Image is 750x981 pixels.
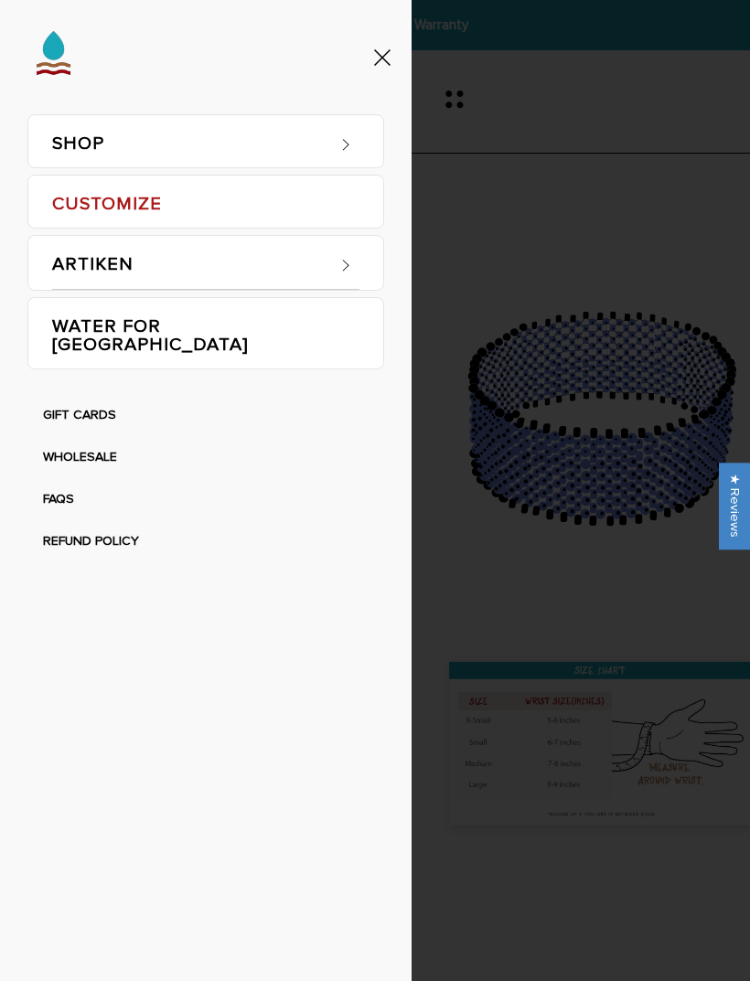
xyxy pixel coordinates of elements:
a: ARTIKEN [52,236,323,288]
a: CUSTOMIZE [52,176,359,228]
a: FAQS [43,491,74,506]
a: GIFT CARDS [43,407,116,422]
div: Click to open Judge.me floating reviews tab [719,463,750,549]
a: REFUND POLICY [43,533,139,549]
a: WATER FOR [GEOGRAPHIC_DATA] [52,298,359,368]
a: SHOP [52,115,323,167]
a: WHOLESALE [43,449,117,464]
